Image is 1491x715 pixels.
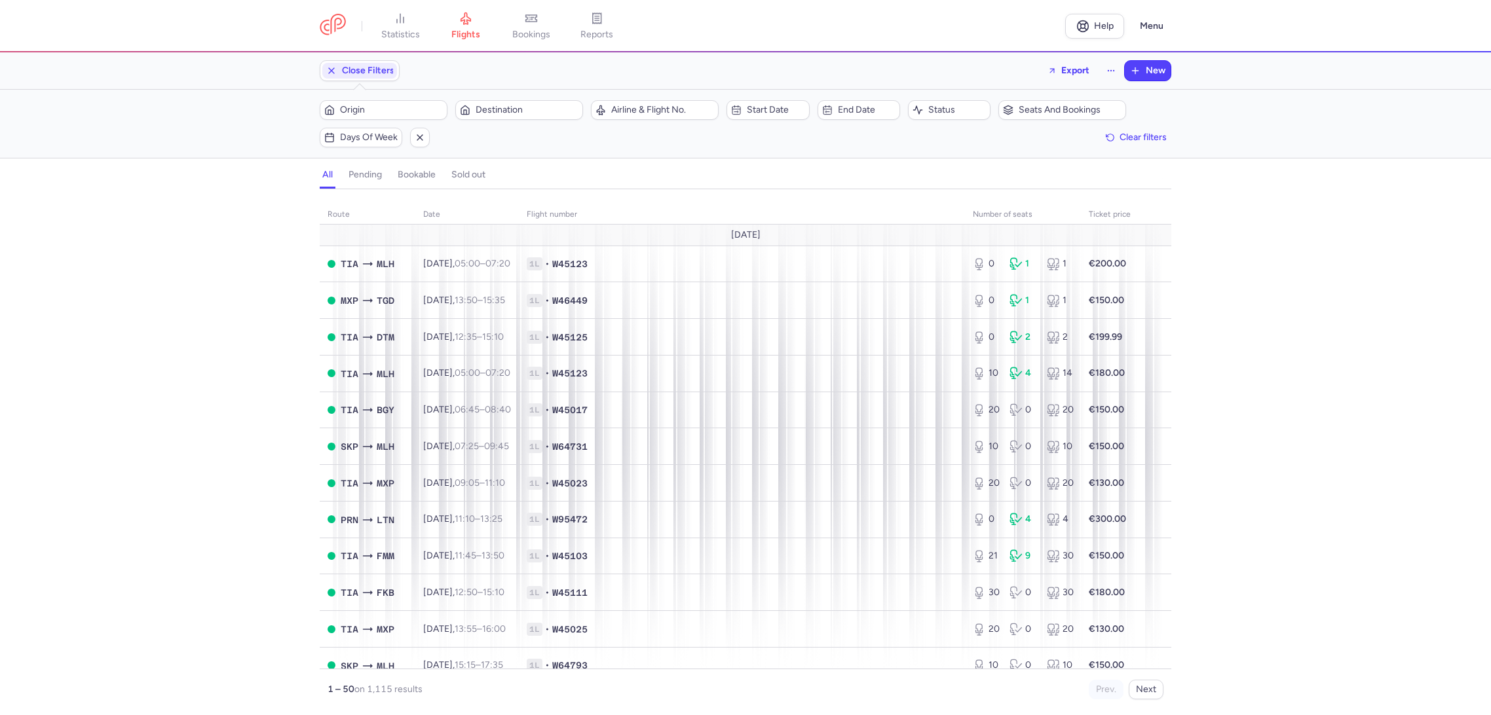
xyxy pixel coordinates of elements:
[973,294,999,307] div: 0
[340,105,443,115] span: Origin
[455,659,476,670] time: 15:15
[1120,132,1167,142] span: Clear filters
[455,100,583,120] button: Destination
[377,513,394,527] span: LTN
[973,257,999,270] div: 0
[455,441,479,452] time: 07:25
[527,367,542,380] span: 1L
[341,367,358,381] span: TIA
[1089,587,1125,598] strong: €180.00
[552,549,588,562] span: W45103
[455,587,504,598] span: –
[485,258,510,269] time: 07:20
[747,105,804,115] span: Start date
[527,623,542,636] span: 1L
[1047,623,1073,636] div: 20
[1089,623,1124,634] strong: €130.00
[320,205,415,225] th: route
[552,331,588,344] span: W45125
[552,513,588,526] span: W95472
[1047,403,1073,416] div: 20
[545,623,550,636] span: •
[480,513,502,524] time: 13:25
[476,105,578,115] span: Destination
[377,476,394,490] span: MXP
[499,12,564,41] a: bookings
[727,100,809,120] button: Start date
[423,623,506,634] span: [DATE],
[1089,659,1124,670] strong: €150.00
[341,257,358,271] span: TIA
[423,295,505,306] span: [DATE],
[1089,441,1124,452] strong: €150.00
[349,169,382,181] h4: pending
[552,257,588,270] span: W45123
[1089,331,1122,342] strong: €199.99
[377,367,394,381] span: MLH
[527,549,542,562] span: 1L
[552,586,588,599] span: W45111
[341,659,358,673] span: SKP
[552,367,588,380] span: W45123
[455,367,480,378] time: 05:00
[973,477,999,490] div: 20
[455,477,505,488] span: –
[1047,440,1073,453] div: 10
[1039,60,1098,81] button: Export
[1047,549,1073,562] div: 30
[377,293,394,308] span: TGD
[527,257,542,270] span: 1L
[1010,367,1036,380] div: 4
[1065,14,1124,39] a: Help
[973,513,999,526] div: 0
[1089,258,1126,269] strong: €200.00
[1010,257,1036,270] div: 1
[1010,623,1036,636] div: 0
[527,403,542,416] span: 1L
[1047,586,1073,599] div: 30
[545,403,550,416] span: •
[451,169,485,181] h4: sold out
[341,622,358,636] span: TIA
[1129,680,1163,699] button: Next
[423,404,511,415] span: [DATE],
[455,623,506,634] span: –
[455,258,480,269] time: 05:00
[341,330,358,344] span: TIA
[341,439,358,454] span: SKP
[423,441,509,452] span: [DATE],
[1089,477,1124,488] strong: €130.00
[552,659,588,672] span: W64793
[320,14,346,38] a: CitizenPlane red outlined logo
[973,403,999,416] div: 20
[1010,477,1036,490] div: 0
[455,550,504,561] span: –
[1146,65,1165,76] span: New
[1089,513,1126,524] strong: €300.00
[328,684,354,695] strong: 1 – 50
[341,585,358,600] span: TIA
[423,477,505,488] span: [DATE],
[552,477,588,490] span: W45023
[483,295,505,306] time: 15:35
[973,659,999,672] div: 10
[1094,21,1114,31] span: Help
[1101,128,1171,147] button: Clear filters
[908,100,991,120] button: Status
[455,404,480,415] time: 06:45
[1047,477,1073,490] div: 20
[973,440,999,453] div: 10
[423,550,504,561] span: [DATE],
[527,440,542,453] span: 1L
[481,659,503,670] time: 17:35
[545,440,550,453] span: •
[1081,205,1139,225] th: Ticket price
[455,295,505,306] span: –
[398,169,436,181] h4: bookable
[1047,294,1073,307] div: 1
[552,294,588,307] span: W46449
[527,586,542,599] span: 1L
[423,659,503,670] span: [DATE],
[973,586,999,599] div: 30
[320,61,399,81] button: Close Filters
